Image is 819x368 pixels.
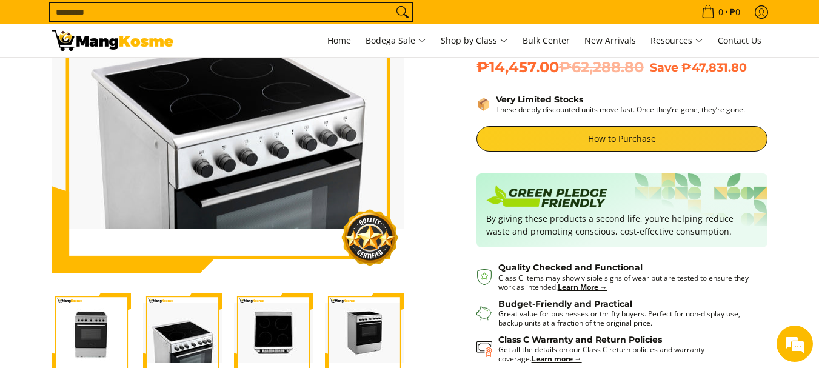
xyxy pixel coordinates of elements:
em: Submit [178,284,220,301]
span: Resources [650,33,703,49]
span: New Arrivals [584,35,636,46]
span: ₱47,831.80 [681,60,747,75]
img: condura-free-standing-ceramic-top-cooker-60-centimeter-full-ceramic-stove-view-mang-kosme [143,303,222,363]
span: Save [650,60,678,75]
span: Bodega Sale [366,33,426,49]
img: condura-free-standing-ceramic-top-cooker-60-centimeter-right-side-view-mang-kosme [325,303,404,363]
a: Resources [644,24,709,57]
nav: Main Menu [186,24,767,57]
div: Leave a message [63,68,204,84]
p: These deeply discounted units move fast. Once they’re gone, they’re gone. [496,105,745,114]
button: Search [393,3,412,21]
img: Badge sustainability green pledge friendly [486,183,607,212]
a: How to Purchase [476,126,767,152]
span: • [698,5,744,19]
a: Bulk Center [516,24,576,57]
a: Home [321,24,357,57]
span: Home [327,35,351,46]
p: By giving these products a second life, you’re helping reduce waste and promoting conscious, cost... [486,212,758,238]
span: ₱14,457.00 [476,58,644,76]
span: Bulk Center [523,35,570,46]
span: 0 [717,8,725,16]
img: GRAB YOURS NOW: Class C Condura 60CM Ceramic Range Cooker l Mang Kosme [52,30,173,51]
a: Learn More → [558,282,607,292]
strong: Budget-Friendly and Practical [498,298,632,309]
p: Get all the details on our Class C return policies and warranty coverage. [498,345,755,363]
strong: Class C Warranty and Return Policies [498,334,662,345]
span: Contact Us [718,35,761,46]
span: Shop by Class [441,33,508,49]
textarea: Type your message and click 'Submit' [6,242,231,284]
p: Great value for businesses or thrifty buyers. Perfect for non-display use, backup units at a frac... [498,309,755,327]
strong: Quality Checked and Functional [498,262,643,273]
a: Learn more → [532,353,582,364]
img: condura-free-standing-ceramic-top-cooker-60-centimeter-top-view-mang-kosme [234,303,313,363]
a: Contact Us [712,24,767,57]
a: New Arrivals [578,24,642,57]
div: Minimize live chat window [199,6,228,35]
del: ₱62,288.80 [559,58,644,76]
strong: Very Limited Stocks [496,94,583,105]
a: Shop by Class [435,24,514,57]
a: Bodega Sale [359,24,432,57]
span: We are offline. Please leave us a message. [25,108,212,230]
p: Class C items may show visible signs of wear but are tested to ensure they work as intended. [498,273,755,292]
span: ₱0 [728,8,742,16]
